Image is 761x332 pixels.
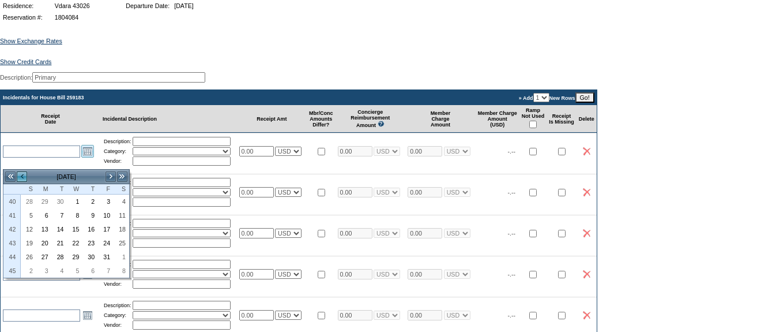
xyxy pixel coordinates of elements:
[98,250,114,264] td: Friday, October 31, 2025
[98,208,114,222] td: Friday, October 10, 2025
[82,250,98,264] td: Thursday, October 30, 2025
[21,222,36,236] td: Sunday, October 12, 2025
[583,229,590,237] img: icon_delete2.gif
[104,147,131,155] td: Category:
[114,264,129,278] td: Saturday, November 08, 2025
[99,195,113,208] a: 3
[114,223,129,236] a: 18
[37,223,51,236] a: 13
[98,184,114,195] th: Friday
[21,195,36,208] a: 28
[124,1,171,11] td: Departure Date:
[114,184,129,195] th: Saturday
[52,208,67,222] td: Tuesday, October 07, 2025
[68,251,82,263] a: 29
[52,264,67,277] a: 4
[114,209,129,222] a: 11
[36,222,52,236] td: Monday, October 13, 2025
[67,222,83,236] td: Wednesday, October 15, 2025
[83,209,97,222] a: 9
[3,208,21,222] th: 41
[37,251,51,263] a: 27
[104,156,131,166] td: Vendor:
[114,236,129,250] td: Saturday, October 25, 2025
[114,222,129,236] td: Saturday, October 18, 2025
[100,105,237,133] td: Incidental Description
[67,184,83,195] th: Wednesday
[508,230,516,237] span: -.--
[21,208,36,222] td: Sunday, October 05, 2025
[3,195,21,208] th: 40
[52,184,67,195] th: Tuesday
[52,223,67,236] a: 14
[82,184,98,195] th: Thursday
[5,171,16,182] a: <<
[583,270,590,278] img: icon_delete2.gif
[52,195,67,208] td: Tuesday, September 30, 2025
[508,312,516,319] span: -.--
[99,223,113,236] a: 17
[68,223,82,236] a: 15
[52,236,67,250] td: Tuesday, October 21, 2025
[476,105,519,133] td: Member Charge Amount (USD)
[99,209,113,222] a: 10
[3,264,21,278] th: 45
[336,105,406,133] td: Concierge Reimbursement Amount
[99,264,113,277] a: 7
[1,90,336,105] td: Incidentals for House Bill 259183
[1,105,100,133] td: Receipt Date
[37,195,51,208] a: 29
[116,171,128,182] a: >>
[67,208,83,222] td: Wednesday, October 08, 2025
[37,209,51,222] a: 6
[21,236,36,250] td: Sunday, October 19, 2025
[36,264,52,278] td: Monday, November 03, 2025
[68,209,82,222] a: 8
[99,251,113,263] a: 31
[114,208,129,222] td: Saturday, October 11, 2025
[68,195,82,208] a: 1
[16,171,28,182] a: <
[37,264,51,277] a: 3
[52,264,67,278] td: Tuesday, November 04, 2025
[1,12,52,23] td: Reservation #:
[83,223,97,236] a: 16
[3,236,21,250] th: 43
[104,311,131,319] td: Category:
[82,222,98,236] td: Thursday, October 16, 2025
[36,236,52,250] td: Monday, October 20, 2025
[3,250,21,264] th: 44
[53,12,107,23] td: 1804084
[583,311,590,319] img: icon_delete2.gif
[83,251,97,263] a: 30
[53,1,107,11] td: Vdara 43026
[378,121,385,127] img: questionMark_lightBlue.gif
[21,250,36,264] td: Sunday, October 26, 2025
[114,251,129,263] a: 1
[508,271,516,278] span: -.--
[99,237,113,249] a: 24
[67,236,83,250] td: Wednesday, October 22, 2025
[104,279,131,289] td: Vendor:
[37,237,51,249] a: 20
[405,105,476,133] td: Member Charge Amount
[21,195,36,208] td: Sunday, September 28, 2025
[172,1,195,11] td: [DATE]
[105,171,116,182] a: >
[577,105,597,133] td: Delete
[114,264,129,277] a: 8
[21,184,36,195] th: Sunday
[82,208,98,222] td: Thursday, October 09, 2025
[104,320,131,330] td: Vendor:
[98,236,114,250] td: Friday, October 24, 2025
[81,145,94,158] a: Open the calendar popup.
[307,105,336,133] td: Mbr/Conc Amounts Differ?
[575,92,594,103] input: Go!
[52,195,67,208] a: 30
[21,223,36,236] a: 12
[52,237,67,249] a: 21
[21,264,36,277] a: 2
[81,309,94,322] a: Open the calendar popup.
[583,147,590,155] img: icon_delete2.gif
[547,105,577,133] td: Receipt Is Missing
